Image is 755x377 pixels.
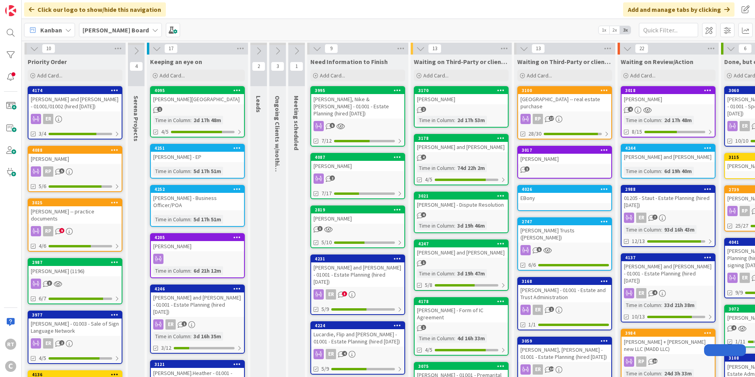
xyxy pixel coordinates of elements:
[320,72,345,79] span: Add Card...
[342,291,347,296] span: 3
[28,199,122,224] div: 3025[PERSON_NAME] -- practice documents
[153,167,190,175] div: Time in Column
[421,155,426,160] span: 4
[28,199,122,206] div: 3025
[622,288,715,298] div: ER
[311,154,404,161] div: 4087
[628,107,633,112] span: 4
[622,330,715,337] div: 3984
[414,58,509,66] span: Waiting on Third-Party or client (Active)
[311,262,404,287] div: [PERSON_NAME] and [PERSON_NAME] - 01001 - Estate Planning (hired [DATE])
[271,62,284,71] span: 3
[632,313,645,321] span: 10/13
[39,242,46,250] span: 4/6
[151,193,244,210] div: [PERSON_NAME] - Business Officer/POA
[418,193,508,199] div: 3021
[161,128,169,136] span: 4/5
[59,228,64,233] span: 9
[311,161,404,171] div: [PERSON_NAME]
[192,167,223,175] div: 5d 17h 51m
[622,261,715,286] div: [PERSON_NAME] and [PERSON_NAME] - 01001 - Estate Planning (hired [DATE])
[624,225,661,234] div: Time in Column
[311,213,404,224] div: [PERSON_NAME]
[415,240,508,247] div: 4247
[182,321,187,326] span: 1
[652,290,657,295] span: 4
[661,116,662,124] span: :
[150,58,202,66] span: Keeping an eye on
[311,206,404,224] div: 2819[PERSON_NAME]
[528,261,536,269] span: 6/6
[154,187,244,192] div: 4252
[415,240,508,258] div: 4247[PERSON_NAME] and [PERSON_NAME]
[330,123,335,128] span: 5
[47,281,52,286] span: 3
[630,72,655,79] span: Add Card...
[24,2,166,17] div: Click our logo to show/hide this navigation
[632,237,645,245] span: 12/13
[735,288,743,297] span: 9/9
[315,155,404,160] div: 4087
[151,94,244,104] div: [PERSON_NAME][GEOGRAPHIC_DATA]
[415,192,508,210] div: 3021[PERSON_NAME] - Dispute Resolution
[164,44,178,53] span: 17
[635,44,648,53] span: 22
[421,260,426,265] span: 1
[662,301,697,309] div: 33d 21h 38m
[59,340,64,345] span: 2
[311,154,404,171] div: 4087[PERSON_NAME]
[522,338,611,344] div: 3059
[311,87,404,94] div: 3995
[428,44,441,53] span: 13
[518,147,611,154] div: 3017
[274,96,282,186] span: Ongoing Clients w/nothing ATM
[740,273,750,283] div: ER
[415,135,508,142] div: 3178
[151,87,244,104] div: 4095[PERSON_NAME][GEOGRAPHIC_DATA]
[518,337,611,362] div: 3059[PERSON_NAME], [PERSON_NAME] - 01001 - Estate Planning (hired [DATE])
[417,334,454,343] div: Time in Column
[622,145,715,162] div: 4244[PERSON_NAME] and [PERSON_NAME]
[622,94,715,104] div: [PERSON_NAME]
[130,62,143,71] span: 4
[310,58,388,66] span: Need Information to Finish
[418,136,508,141] div: 3178
[326,289,336,300] div: ER
[311,329,404,347] div: Lucardie, Flip and [PERSON_NAME] - 01001 - Estate Planning (hired [DATE])
[524,166,530,172] span: 1
[518,114,611,124] div: RP
[317,226,323,231] span: 3
[625,255,715,260] div: 4137
[37,72,62,79] span: Add Card...
[28,311,122,319] div: 3977
[652,215,657,220] span: 7
[622,337,715,354] div: [PERSON_NAME] + [PERSON_NAME] new LLC (MADD LLC)
[622,87,715,94] div: 3018
[132,96,140,141] span: Serena Projects
[415,247,508,258] div: [PERSON_NAME] and [PERSON_NAME]
[421,107,426,112] span: 2
[154,88,244,93] div: 4095
[528,130,541,138] span: 28/30
[321,365,329,373] span: 5/9
[40,25,62,35] span: Kanban
[636,356,646,367] div: RP
[518,87,611,94] div: 3100
[415,87,508,104] div: 3170[PERSON_NAME]
[622,186,715,193] div: 2988
[527,72,552,79] span: Add Card...
[315,256,404,262] div: 4231
[425,281,432,289] span: 5/8
[415,87,508,94] div: 3170
[622,193,715,210] div: 01205 - Staut - Estate Planning (hired [DATE])
[192,266,223,275] div: 6d 21h 12m
[518,278,611,285] div: 3168
[418,241,508,247] div: 4247
[5,361,16,372] div: C
[622,186,715,210] div: 298801205 - Staut - Estate Planning (hired [DATE])
[153,215,190,224] div: Time in Column
[415,305,508,322] div: [PERSON_NAME] - Form of IC Agreement
[151,152,244,162] div: [PERSON_NAME] - EP
[28,114,122,124] div: ER
[28,311,122,336] div: 3977[PERSON_NAME] - 01003 - Sale of Sign Language Network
